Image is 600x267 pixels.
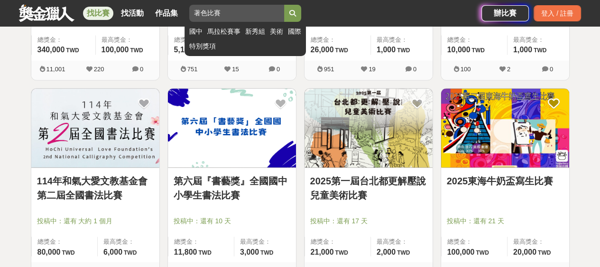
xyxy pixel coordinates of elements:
span: 0 [550,66,553,73]
span: 0 [413,66,416,73]
a: 國中 [189,27,203,37]
img: Cover Image [31,88,159,168]
span: 6,000 [103,248,122,256]
span: 11,800 [174,248,197,256]
span: TWD [476,249,489,256]
a: 2025第一屆台北都更解壓說兒童美術比賽 [310,173,427,202]
span: TWD [538,249,551,256]
span: 最高獎金： [377,237,427,246]
div: 登入 / 註冊 [534,5,581,21]
a: 作品集 [151,7,182,20]
span: 19 [369,66,375,73]
span: 2 [507,66,510,73]
a: 馬拉松賽事 [207,27,240,37]
span: 最高獎金： [377,35,427,45]
span: 總獎金： [311,237,365,246]
span: 1,000 [377,46,396,54]
a: 找活動 [117,7,148,20]
span: 最高獎金： [240,237,290,246]
span: 1,000 [513,46,532,54]
span: 總獎金： [174,35,228,45]
span: 0 [140,66,143,73]
span: 投稿中：還有 17 天 [310,216,427,226]
span: 11,001 [46,66,65,73]
span: 最高獎金： [103,237,154,246]
span: 21,000 [311,248,334,256]
span: TWD [62,249,74,256]
span: 80,000 [37,248,61,256]
img: Cover Image [305,88,433,168]
span: TWD [66,47,79,54]
span: 最高獎金： [513,237,563,246]
span: 投稿中：還有 21 天 [447,216,563,226]
span: 20,000 [513,248,536,256]
input: 2025土地銀行校園金融創意挑戰賽：從你出發 開啟智慧金融新頁 [189,5,284,22]
a: 辦比賽 [481,5,529,21]
span: TWD [335,47,348,54]
span: 10,000 [447,46,471,54]
span: TWD [397,249,410,256]
a: 第六屆『書藝獎』全國國中小學生書法比賽 [174,173,290,202]
span: 3,000 [240,248,259,256]
span: 751 [187,66,198,73]
span: TWD [198,249,211,256]
span: 總獎金： [37,237,92,246]
span: 0 [277,66,280,73]
span: 投稿中：還有 大約 1 個月 [37,216,154,226]
span: TWD [260,249,273,256]
span: 總獎金： [447,237,501,246]
a: 美術 [270,27,283,37]
a: 特別獎項 [189,41,301,51]
span: 220 [94,66,104,73]
span: 2,000 [377,248,396,256]
span: 100 [461,66,471,73]
a: 114年和氣大愛文教基金會第二屆全國書法比賽 [37,173,154,202]
span: TWD [534,47,546,54]
span: TWD [397,47,410,54]
a: 新秀組 [245,27,265,37]
span: 總獎金： [447,35,501,45]
span: 最高獎金： [102,35,154,45]
span: 5,100 [174,46,193,54]
span: 951 [324,66,334,73]
a: 2025東海牛奶盃寫生比賽 [447,173,563,188]
span: TWD [471,47,484,54]
span: TWD [130,47,143,54]
span: TWD [335,249,348,256]
span: 總獎金： [174,237,228,246]
span: 最高獎金： [513,35,563,45]
span: 26,000 [311,46,334,54]
span: 總獎金： [311,35,365,45]
img: Cover Image [441,88,569,168]
span: 340,000 [37,46,65,54]
a: 國際 [288,27,301,37]
span: 投稿中：還有 10 天 [174,216,290,226]
a: 找比賽 [83,7,113,20]
span: TWD [124,249,137,256]
span: 15 [232,66,239,73]
img: Cover Image [168,88,296,168]
span: 100,000 [447,248,475,256]
span: 100,000 [102,46,129,54]
span: 總獎金： [37,35,90,45]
